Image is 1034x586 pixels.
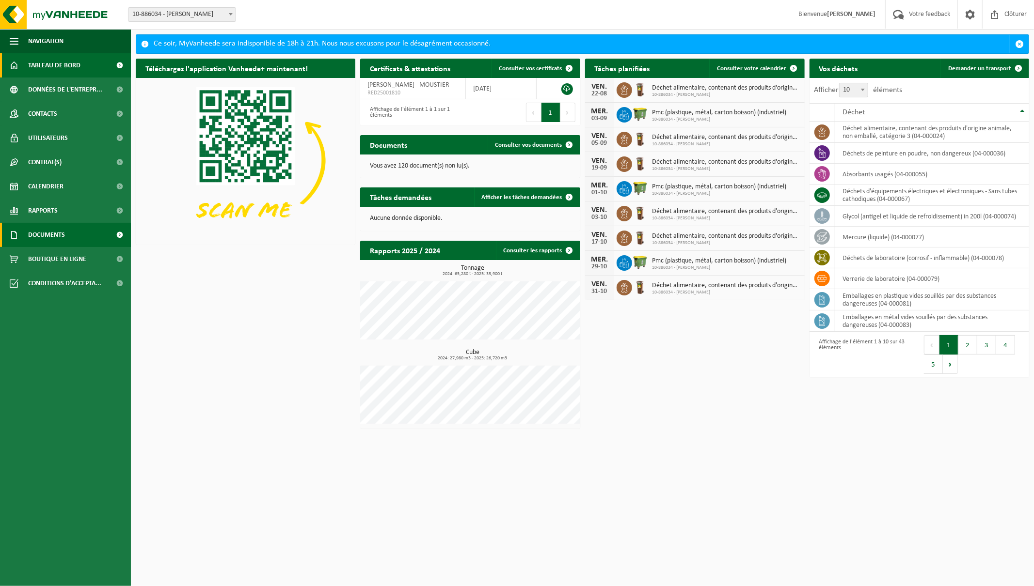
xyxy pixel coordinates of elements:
td: glycol (antigel et liquide de refroidissement) in 200l (04-000074) [835,206,1029,227]
img: WB-0140-HPE-BN-06 [632,81,649,97]
img: WB-0140-HPE-BN-06 [632,130,649,147]
img: WB-0140-HPE-BN-06 [632,155,649,171]
span: Consulter votre calendrier [717,65,787,72]
span: Rapports [28,199,58,223]
span: Pmc (plastique, métal, carton boisson) (industriel) [652,109,787,117]
span: 10-886034 - ROSIER - MOUSTIER [128,7,236,22]
div: 19-09 [590,165,609,171]
h2: Téléchargez l'application Vanheede+ maintenant! [136,59,318,77]
span: 10-886034 - ROSIER - MOUSTIER [128,8,236,21]
button: 3 [977,335,996,355]
div: Ce soir, MyVanheede sera indisponible de 18h à 21h. Nous nous excusons pour le désagrément occasi... [154,35,1010,53]
span: 10-886034 - [PERSON_NAME] [652,117,787,123]
button: 1 [939,335,958,355]
h2: Vos déchets [810,59,868,77]
h2: Documents [360,135,417,154]
a: Consulter vos certificats [492,59,579,78]
span: Contrat(s) [28,150,62,174]
span: Documents [28,223,65,247]
h2: Certificats & attestations [360,59,460,77]
span: 2024: 27,980 m3 - 2025: 26,720 m3 [365,356,580,361]
div: MER. [590,182,609,189]
span: Déchet alimentaire, contenant des produits d'origine animale, non emballé, catég... [652,232,800,240]
span: Afficher les tâches demandées [482,194,562,200]
img: Download de VHEPlus App [136,78,355,243]
a: Afficher les tâches demandées [474,187,579,207]
span: 10-886034 - [PERSON_NAME] [652,92,800,98]
button: 5 [924,355,943,374]
td: verrerie de laboratoire (04-000079) [835,268,1029,289]
button: 2 [958,335,977,355]
div: VEN. [590,132,609,140]
div: 31-10 [590,288,609,295]
div: 17-10 [590,239,609,246]
div: 03-10 [590,214,609,221]
h2: Tâches demandées [360,187,441,206]
span: 10-886034 - [PERSON_NAME] [652,191,787,197]
td: déchets de peinture en poudre, non dangereux (04-000036) [835,143,1029,164]
td: déchets de laboratoire (corrosif - inflammable) (04-000078) [835,247,1029,268]
p: Aucune donnée disponible. [370,215,570,222]
span: Pmc (plastique, métal, carton boisson) (industriel) [652,257,787,265]
span: Conditions d'accepta... [28,271,101,295]
td: déchet alimentaire, contenant des produits d'origine animale, non emballé, catégorie 3 (04-000024) [835,122,1029,143]
div: MER. [590,256,609,263]
span: Boutique en ligne [28,247,86,271]
td: emballages en plastique vides souillés par des substances dangereuses (04-000081) [835,289,1029,310]
h2: Rapports 2025 / 2024 [360,241,450,260]
span: 10-886034 - [PERSON_NAME] [652,240,800,246]
div: 22-08 [590,91,609,97]
h3: Tonnage [365,265,580,277]
button: Previous [526,103,541,122]
div: VEN. [590,157,609,165]
div: Affichage de l'élément 1 à 1 sur 1 éléments [365,102,465,123]
span: Déchet alimentaire, contenant des produits d'origine animale, non emballé, catég... [652,282,800,290]
a: Consulter les rapports [496,241,579,260]
button: Previous [924,335,939,355]
button: Next [560,103,575,122]
a: Consulter vos documents [488,135,579,154]
span: Déchet alimentaire, contenant des produits d'origine animale, non emballé, catég... [652,84,800,92]
span: Déchet [843,108,865,116]
img: WB-1100-HPE-GN-50 [632,180,649,196]
a: Consulter votre calendrier [709,59,804,78]
div: 03-09 [590,115,609,122]
div: 05-09 [590,140,609,147]
td: mercure (liquide) (04-000077) [835,227,1029,247]
button: 4 [996,335,1015,355]
div: VEN. [590,83,609,91]
span: Tableau de bord [28,53,80,77]
span: Déchet alimentaire, contenant des produits d'origine animale, non emballé, catég... [652,134,800,141]
button: Next [943,355,958,374]
span: 10-886034 - [PERSON_NAME] [652,265,787,271]
span: Demander un transport [948,65,1011,72]
h3: Cube [365,349,580,361]
span: Calendrier [28,174,64,199]
div: 29-10 [590,263,609,270]
img: WB-0140-HPE-BN-06 [632,204,649,221]
strong: [PERSON_NAME] [827,11,875,18]
span: [PERSON_NAME] - MOUSTIER [367,81,449,89]
span: RED25001810 [367,89,458,97]
span: Déchet alimentaire, contenant des produits d'origine animale, non emballé, catég... [652,208,800,216]
span: Utilisateurs [28,126,68,150]
button: 1 [541,103,560,122]
img: WB-0140-HPE-BN-06 [632,278,649,295]
td: emballages en métal vides souillés par des substances dangereuses (04-000083) [835,310,1029,332]
div: VEN. [590,280,609,288]
td: déchets d'équipements électriques et électroniques - Sans tubes cathodiques (04-000067) [835,185,1029,206]
span: Pmc (plastique, métal, carton boisson) (industriel) [652,183,787,191]
span: 10 [840,83,868,97]
div: VEN. [590,231,609,239]
img: WB-0140-HPE-BN-06 [632,229,649,246]
span: Contacts [28,102,57,126]
img: WB-1100-HPE-GN-50 [632,106,649,122]
span: 10-886034 - [PERSON_NAME] [652,166,800,172]
p: Vous avez 120 document(s) non lu(s). [370,163,570,170]
h2: Tâches planifiées [585,59,660,77]
div: VEN. [590,206,609,214]
label: Afficher éléments [814,86,903,94]
span: Consulter vos certificats [499,65,562,72]
span: Navigation [28,29,64,53]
